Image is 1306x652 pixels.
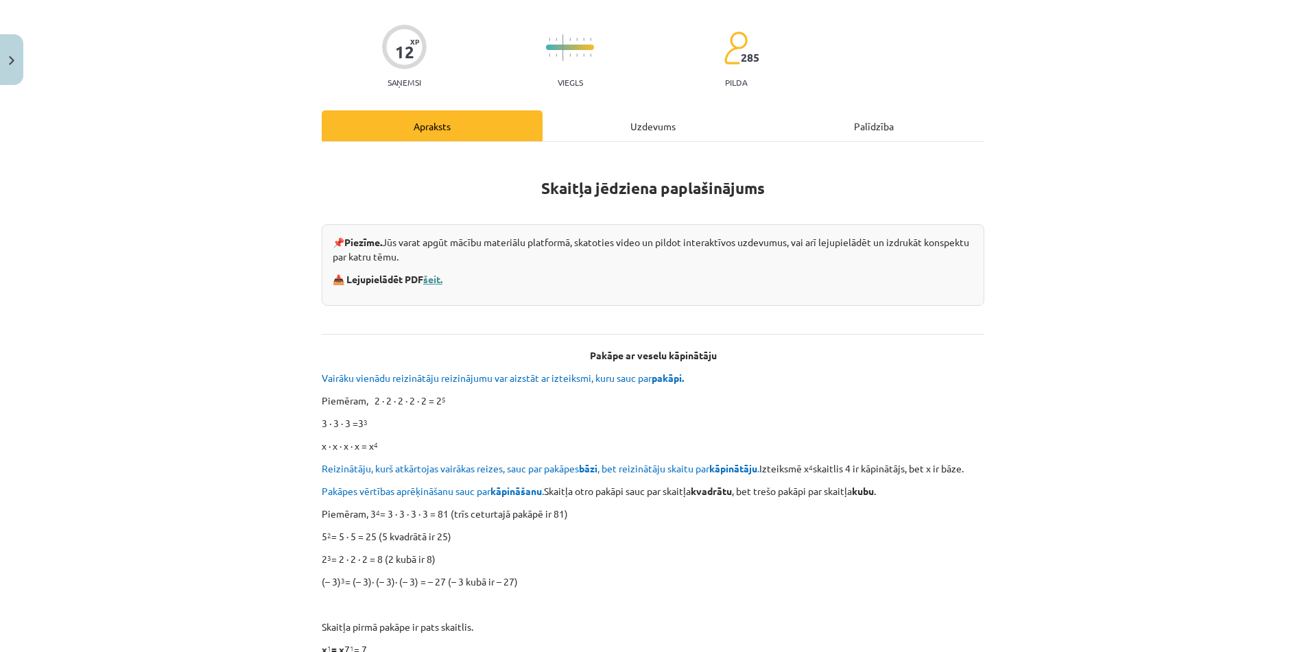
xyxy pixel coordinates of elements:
img: students-c634bb4e5e11cddfef0936a35e636f08e4e9abd3cc4e673bd6f9a4125e45ecb1.svg [724,31,748,65]
p: 📌 Jūs varat apgūt mācību materiālu platformā, skatoties video un pildot interaktīvos uzdevumus, v... [333,235,973,264]
p: x ∙ x ∙ x ∙ x = x [322,439,984,453]
b: Pakāpe ar veselu kāpinātāju [590,349,717,361]
b: kāpināšanu [490,485,542,497]
strong: Skaitļa jēdziena paplašinājums [541,178,765,198]
b: bāzi [579,462,597,474]
p: Skaitļa otro pakāpi sauc par skaitļa , bet trešo pakāpi par skaitļa . [322,484,984,498]
img: icon-short-line-57e1e144782c952c97e751825c79c345078a6d821885a25fce030b3d8c18986b.svg [576,38,578,41]
p: 3 ∙ 3 ∙ 3 =3 [322,416,984,431]
img: icon-short-line-57e1e144782c952c97e751825c79c345078a6d821885a25fce030b3d8c18986b.svg [549,53,550,57]
a: šeit. [423,273,442,285]
p: 2 = 2 ∙ 2 ∙ 2 = 8 (2 kubā ir 8) [322,552,984,566]
img: icon-short-line-57e1e144782c952c97e751825c79c345078a6d821885a25fce030b3d8c18986b.svg [556,53,557,57]
sup: 3 [341,575,345,585]
b: pakāpi. [652,372,684,384]
span: Vairāku vienādu reizinātāju reizinājumu var aizstāt ar izteiksmi, kuru sauc par [322,372,686,384]
div: 12 [395,43,414,62]
p: Piemēram, 2 ∙ 2 ∙ 2 ∙ 2 ∙ 2 = 2 [322,394,984,408]
p: 5 = 5 ∙ 5 = 25 (5 kvadrātā ir 25) [322,529,984,544]
sup: 2 [327,530,331,540]
span: Pakāpes vērtības aprēķināšanu sauc par . [322,485,544,497]
img: icon-short-line-57e1e144782c952c97e751825c79c345078a6d821885a25fce030b3d8c18986b.svg [583,53,584,57]
sup: 4 [374,439,378,450]
sup: 4 [376,507,380,518]
span: Reizinātāju, kurš atkārtojas vairākas reizes, sauc par pakāpes , bet reizinātāju skaitu par . [322,462,759,474]
img: icon-short-line-57e1e144782c952c97e751825c79c345078a6d821885a25fce030b3d8c18986b.svg [590,53,591,57]
b: kubu [852,485,874,497]
p: Saņemsi [382,77,427,87]
b: kvadrātu [691,485,732,497]
img: icon-short-line-57e1e144782c952c97e751825c79c345078a6d821885a25fce030b3d8c18986b.svg [569,53,571,57]
div: Palīdzība [763,110,984,141]
sup: 3 [327,553,331,563]
img: icon-short-line-57e1e144782c952c97e751825c79c345078a6d821885a25fce030b3d8c18986b.svg [576,53,578,57]
div: Apraksts [322,110,543,141]
img: icon-short-line-57e1e144782c952c97e751825c79c345078a6d821885a25fce030b3d8c18986b.svg [583,38,584,41]
img: icon-close-lesson-0947bae3869378f0d4975bcd49f059093ad1ed9edebbc8119c70593378902aed.svg [9,56,14,65]
p: Piemēram, 3 = 3 ∙ 3 ∙ 3 ∙ 3 = 81 (trīs ceturtajā pakāpē ir 81) [322,507,984,521]
p: Skaitļa pirmā pakāpe ir pats skaitlis. [322,620,984,634]
span: 285 [741,51,759,64]
img: icon-short-line-57e1e144782c952c97e751825c79c345078a6d821885a25fce030b3d8c18986b.svg [569,38,571,41]
strong: Piezīme. [344,236,382,248]
p: Viegls [558,77,583,87]
img: icon-long-line-d9ea69661e0d244f92f715978eff75569469978d946b2353a9bb055b3ed8787d.svg [562,34,564,61]
sup: 4 [809,462,813,472]
img: icon-short-line-57e1e144782c952c97e751825c79c345078a6d821885a25fce030b3d8c18986b.svg [590,38,591,41]
img: icon-short-line-57e1e144782c952c97e751825c79c345078a6d821885a25fce030b3d8c18986b.svg [549,38,550,41]
sup: 3 [364,417,368,427]
sup: 5 [442,394,446,405]
img: icon-short-line-57e1e144782c952c97e751825c79c345078a6d821885a25fce030b3d8c18986b.svg [556,38,557,41]
p: Izteiksmē x skaitlis 4 ir kāpinātājs, bet x ir bāze. [322,461,984,476]
div: Uzdevums [543,110,763,141]
b: kāpinātāju [709,462,757,474]
strong: 📥 Lejupielādēt PDF [333,273,444,285]
p: (– 3) = (– 3)∙ (– 3)∙ (– 3) = – 27 (– 3 kubā ir – 27) [322,575,984,589]
p: pilda [725,77,747,87]
span: XP [410,38,419,45]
